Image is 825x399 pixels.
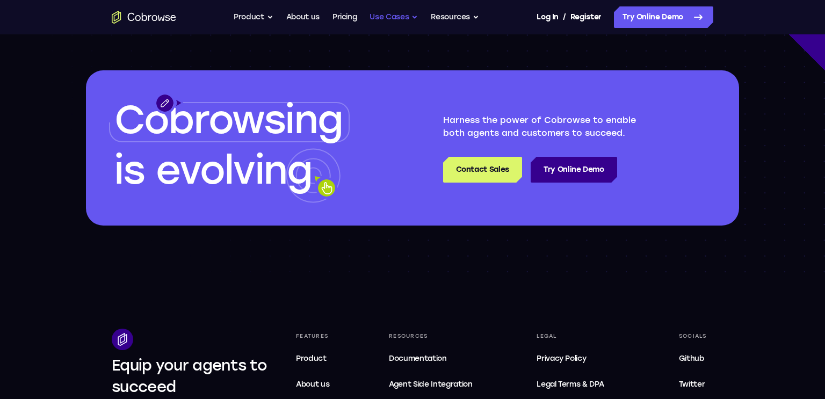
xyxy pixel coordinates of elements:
div: Socials [675,329,713,344]
a: Pricing [332,6,357,28]
button: Product [234,6,273,28]
span: Twitter [679,380,705,389]
div: Legal [532,329,632,344]
a: Documentation [385,348,490,369]
span: Product [296,354,327,363]
a: Log In [537,6,558,28]
span: Documentation [389,354,446,363]
span: Equip your agents to succeed [112,356,267,396]
span: evolving [156,147,312,193]
a: Legal Terms & DPA [532,374,632,395]
span: Legal Terms & DPA [537,380,604,389]
div: Resources [385,329,490,344]
div: Features [292,329,343,344]
span: About us [296,380,329,389]
a: About us [286,6,320,28]
button: Use Cases [370,6,418,28]
a: Agent Side Integration [385,374,490,395]
a: Contact Sales [443,157,522,183]
a: Register [570,6,602,28]
a: Product [292,348,343,369]
a: Github [675,348,713,369]
a: About us [292,374,343,395]
span: Cobrowsing [114,97,342,143]
a: Go to the home page [112,11,176,24]
span: / [563,11,566,24]
a: Privacy Policy [532,348,632,369]
span: is [114,147,144,193]
span: Github [679,354,704,363]
p: Harness the power of Cobrowse to enable both agents and customers to succeed. [443,114,659,140]
span: Privacy Policy [537,354,586,363]
a: Try Online Demo [531,157,617,183]
button: Resources [431,6,479,28]
a: Try Online Demo [614,6,713,28]
a: Twitter [675,374,713,395]
span: Agent Side Integration [389,378,486,391]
